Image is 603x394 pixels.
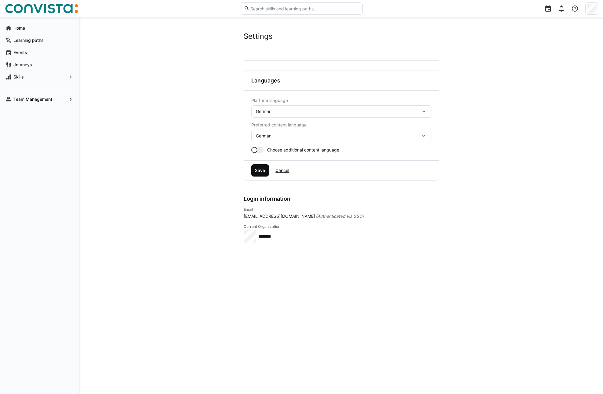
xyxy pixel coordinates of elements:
[244,224,439,229] h4: Current Organization
[250,6,359,11] input: Search skills and learning paths…
[274,167,290,173] span: Cancel
[244,32,439,41] h2: Settings
[251,122,307,127] span: Preferred content language
[251,77,280,84] h3: Languages
[251,98,288,103] span: Platform language
[256,133,271,139] span: German
[267,147,339,153] span: Choose additional content language
[271,164,293,177] button: Cancel
[244,213,315,219] span: [EMAIL_ADDRESS][DOMAIN_NAME]
[256,108,271,115] span: German
[251,164,269,177] button: Save
[316,213,364,219] span: (Authenticated via SSO)
[254,167,266,173] span: Save
[244,207,439,212] h4: Email
[244,195,290,202] h3: Login information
